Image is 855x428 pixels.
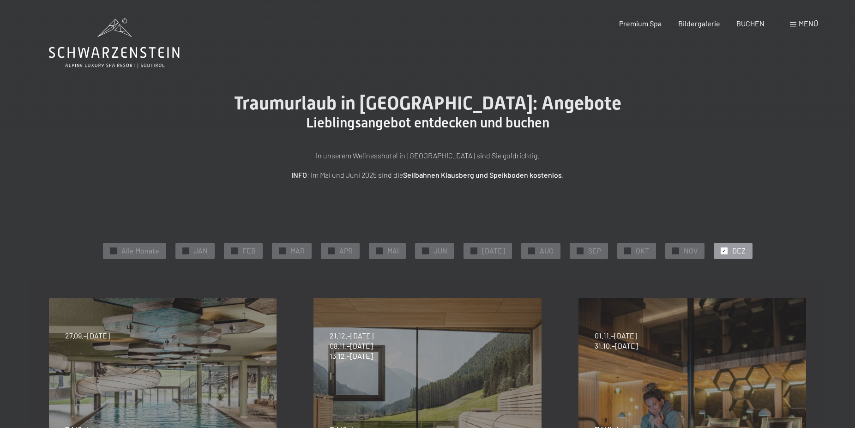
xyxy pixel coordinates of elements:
span: ✓ [472,247,476,254]
span: ✓ [377,247,381,254]
span: JAN [194,246,208,256]
span: MAI [387,246,399,256]
span: ✓ [280,247,284,254]
span: 27.09.–[DATE] [65,331,110,341]
span: ✓ [184,247,187,254]
span: [DATE] [482,246,505,256]
span: JUN [434,246,447,256]
span: ✓ [329,247,333,254]
a: Premium Spa [619,19,662,28]
span: 21.12.–[DATE] [330,331,373,341]
span: NOV [684,246,698,256]
span: FEB [242,246,256,256]
strong: Seilbahnen Klausberg und Speikboden kostenlos [403,170,562,179]
span: 01.11.–[DATE] [595,331,638,341]
span: ✓ [578,247,582,254]
span: 31.10.–[DATE] [595,341,638,351]
a: BUCHEN [736,19,765,28]
strong: INFO [291,170,307,179]
span: Alle Monate [121,246,159,256]
span: MAR [290,246,305,256]
span: OKT [636,246,649,256]
span: 08.11.–[DATE] [330,341,373,351]
span: Traumurlaub in [GEOGRAPHIC_DATA]: Angebote [234,92,621,114]
a: Bildergalerie [678,19,720,28]
p: In unserem Wellnesshotel in [GEOGRAPHIC_DATA] sind Sie goldrichtig. [197,150,658,162]
span: ✓ [232,247,236,254]
p: : Im Mai und Juni 2025 sind die . [197,169,658,181]
span: ✓ [722,247,726,254]
span: AUG [540,246,554,256]
span: SEP [588,246,601,256]
span: APR [339,246,353,256]
span: ✓ [423,247,427,254]
span: 13.12.–[DATE] [330,351,373,361]
span: ✓ [530,247,533,254]
span: ✓ [111,247,115,254]
span: Menü [799,19,818,28]
span: DEZ [732,246,746,256]
span: ✓ [626,247,629,254]
span: Lieblingsangebot entdecken und buchen [306,115,549,131]
span: ✓ [674,247,677,254]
